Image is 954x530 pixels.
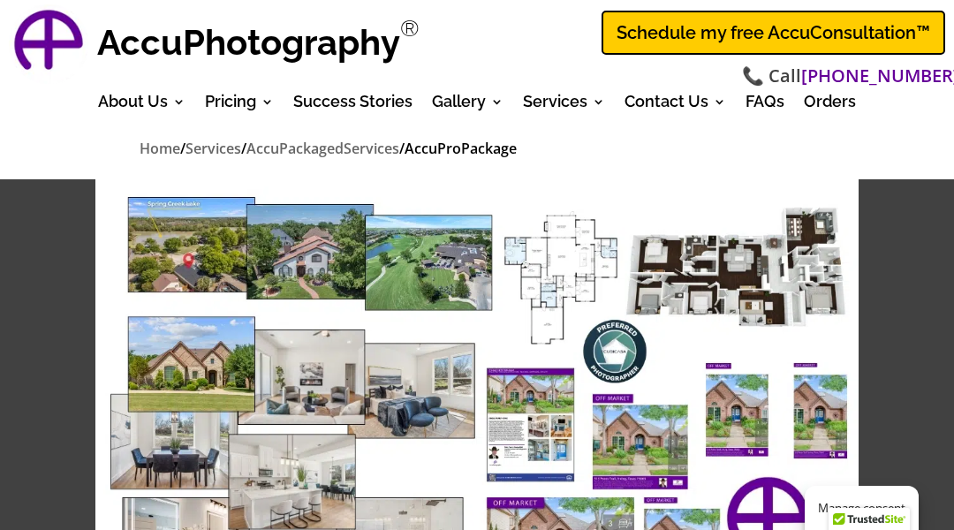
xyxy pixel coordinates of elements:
a: Gallery [432,95,503,115]
img: AccuPhotography [9,4,88,84]
a: FAQs [746,95,784,115]
button: Manage consent [805,486,919,530]
a: About Us [98,95,185,115]
a: Orders [804,95,856,115]
a: Success Stories [293,95,413,115]
a: Contact Us [625,95,726,115]
a: Schedule my free AccuConsultation™ [602,11,945,55]
a: AccuPhotography Logo - Professional Real Estate Photography and Media Services in Dallas, Texas [9,4,88,84]
span: / [399,139,405,158]
span: / [241,139,246,158]
sup: Registered Trademark [400,15,420,42]
span: AccuProPackage [405,139,517,158]
strong: AccuPhotography [97,21,400,63]
a: Pricing [205,95,274,115]
a: Services [185,139,241,160]
a: Home [140,139,180,160]
nav: breadcrumbs [140,137,814,161]
a: Services [523,95,605,115]
span: / [180,139,185,158]
a: AccuPackagedServices [246,139,399,160]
